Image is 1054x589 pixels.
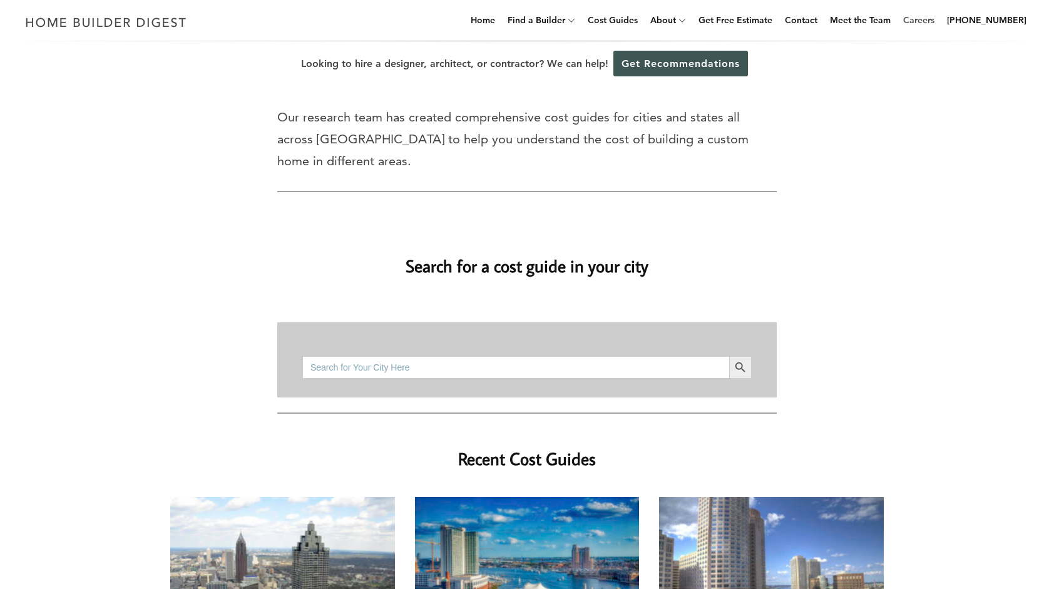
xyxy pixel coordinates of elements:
[613,51,748,76] a: Get Recommendations
[302,356,729,379] input: Search for Your City Here
[170,235,884,279] h2: Search for a cost guide in your city
[20,10,192,34] img: Home Builder Digest
[277,429,777,472] h2: Recent Cost Guides
[814,499,1039,574] iframe: Drift Widget Chat Controller
[734,361,747,374] svg: Search
[277,106,777,172] p: Our research team has created comprehensive cost guides for cities and states all across [GEOGRAP...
